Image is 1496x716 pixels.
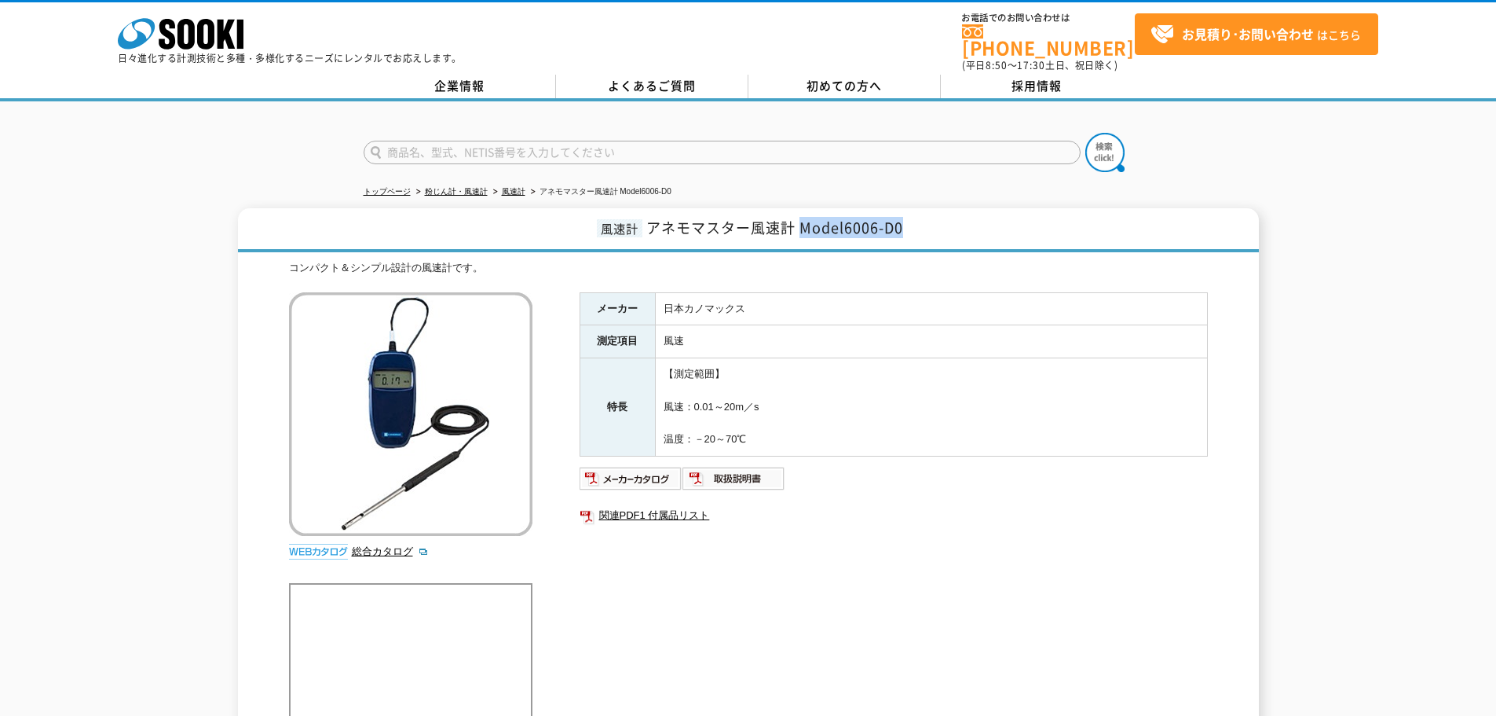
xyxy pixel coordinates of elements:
[597,219,642,237] span: 風速計
[364,141,1081,164] input: 商品名、型式、NETIS番号を入力してください
[528,184,671,200] li: アネモマスター風速計 Model6006-D0
[962,13,1135,23] span: お電話でのお問い合わせは
[962,24,1135,57] a: [PHONE_NUMBER]
[580,292,655,325] th: メーカー
[1135,13,1378,55] a: お見積り･お問い合わせはこちら
[962,58,1117,72] span: (平日 ～ 土日、祝日除く)
[580,466,682,491] img: メーカーカタログ
[289,292,532,536] img: アネモマスター風速計 Model6006-D0
[682,476,785,488] a: 取扱説明書
[364,187,411,196] a: トップページ
[655,358,1207,457] td: 【測定範囲】 風速：0.01～20m／s 温度：－20～70℃
[352,545,429,557] a: 総合カタログ
[289,544,348,560] img: webカタログ
[748,75,941,98] a: 初めての方へ
[580,358,655,457] th: 特長
[580,476,682,488] a: メーカーカタログ
[807,77,882,94] span: 初めての方へ
[118,53,462,63] p: 日々進化する計測技術と多種・多様化するニーズにレンタルでお応えします。
[580,325,655,358] th: 測定項目
[646,217,903,238] span: アネモマスター風速計 Model6006-D0
[1150,23,1361,46] span: はこちら
[1017,58,1045,72] span: 17:30
[1085,133,1125,172] img: btn_search.png
[580,505,1208,526] a: 関連PDF1 付属品リスト
[1182,24,1314,43] strong: お見積り･お問い合わせ
[986,58,1008,72] span: 8:50
[364,75,556,98] a: 企業情報
[655,292,1207,325] td: 日本カノマックス
[556,75,748,98] a: よくあるご質問
[502,187,525,196] a: 風速計
[425,187,488,196] a: 粉じん計・風速計
[941,75,1133,98] a: 採用情報
[289,260,1208,277] div: コンパクト＆シンプル設計の風速計です。
[682,466,785,491] img: 取扱説明書
[655,325,1207,358] td: 風速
